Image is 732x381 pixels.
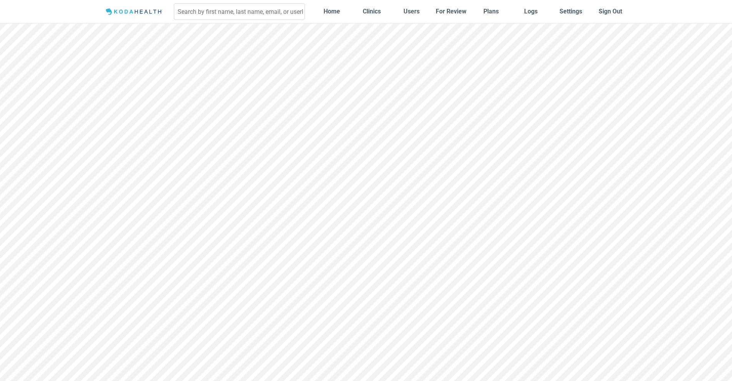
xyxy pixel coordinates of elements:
input: Search by first name, last name, email, or userId [174,3,305,20]
img: Logo [103,7,165,17]
button: Sign Out [592,2,629,21]
a: Home [314,2,350,21]
a: For Review [433,2,470,21]
a: Logs [513,2,549,21]
a: Users [393,2,430,21]
a: Clinics [353,2,390,21]
a: Settings [552,2,589,21]
a: Plans [473,2,510,21]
